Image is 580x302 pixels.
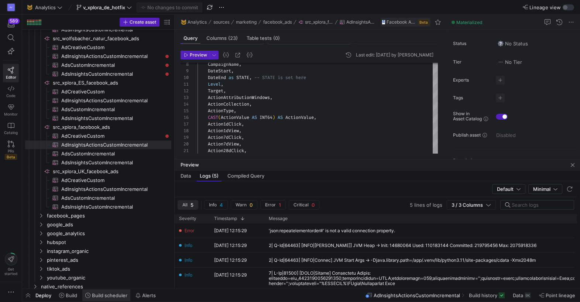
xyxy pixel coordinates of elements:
[188,20,207,25] span: Analytics
[6,93,16,98] span: Code
[236,20,257,25] span: marketing
[227,174,264,178] span: Compiled Query
[249,101,252,107] span: ,
[53,34,170,43] span: src_wolfsbacher_natur_facebook_ads​​​​​​​​
[273,36,280,41] span: (0)
[83,4,125,10] span: v_xplora_de_hotfix
[25,158,171,167] a: AdsInsightsCustomIncremental​​​​​​​​​
[25,247,171,255] div: Press SPACE to select this row.
[236,202,247,207] span: Warn
[25,185,171,193] div: Press SPACE to select this row.
[296,18,335,27] button: src_xplora_facebook_ads
[25,176,171,185] a: AdCreativeCustom​​​​​​​​​
[25,149,171,158] div: Press SPACE to select this row.
[294,202,309,207] span: Critical
[25,282,171,291] div: Press SPACE to select this row.
[208,75,226,80] span: DateEnd
[132,289,159,302] button: Alerts
[181,51,210,59] button: Preview
[208,81,221,87] span: Level
[260,114,272,120] span: INT64
[3,18,19,31] button: 589
[25,3,64,12] button: 🐱Analytics
[3,1,19,14] a: AV
[214,271,247,279] y42-timestamp-cell-renderer: [DATE] 12:15:29
[4,130,18,135] span: Catalog
[8,18,20,24] div: 589
[142,292,156,298] span: Alerts
[4,267,17,276] span: Get started
[236,75,249,80] span: STATE
[178,200,198,210] button: All5
[185,227,194,234] span: Error
[223,88,226,94] span: ,
[181,174,191,178] span: Data
[252,114,257,120] span: AS
[220,202,223,208] span: 4
[61,185,163,193] span: AdInsightsActionsCustomIncremental​​​​​​​​​
[374,292,460,298] span: AdInsightsActionsCustomIncremental
[35,4,56,10] span: Analytics
[447,200,496,210] button: 3 / 3 Columns
[208,121,241,127] span: Action1dClick
[61,43,163,52] span: AdCreativeCustom​​​​​​​​​
[181,127,189,134] div: 18
[314,114,316,120] span: ,
[61,70,163,78] span: AdsInsightsCustomIncremental​​​​​​​​​
[47,265,170,273] span: tiktok_ads
[92,292,127,298] span: Build scheduler
[25,78,171,87] div: Press SPACE to select this row.
[3,101,19,119] a: Monitor
[47,274,170,282] span: youtube_organic
[25,255,171,264] div: Press SPACE to select this row.
[25,167,171,176] a: src_xplora_UK_facebook_ads​​​​​​​​
[214,216,237,221] span: Timestamp
[25,114,171,123] a: AdsInsightsCustomIncremental​​​​​​​​​
[25,69,171,78] div: Press SPACE to select this row.
[418,19,429,25] span: Beta
[208,95,270,100] span: ActionAttributionWindows
[269,228,395,233] div: 'json:repeatelementorder#' is not a valid connection property.
[269,216,288,221] span: Message
[208,101,249,107] span: ActionCollection
[25,193,171,202] div: Press SPACE to select this row.
[25,211,171,220] div: Press SPACE to select this row.
[25,131,171,140] a: AdCreativeCustom​​​​​​​​​
[513,292,523,298] span: Data
[25,43,171,52] a: AdCreativeCustom​​​​​​​​​
[25,264,171,273] div: Press SPACE to select this row.
[25,52,171,61] div: Press SPACE to select this row.
[208,68,231,74] span: DateStart
[120,18,159,27] button: Create asset
[231,200,257,210] button: Warn0
[61,150,163,158] span: AdsCustomIncremental​​​​​​​​​
[263,20,292,25] span: facebook_ads
[61,87,163,96] span: AdCreativeCustom​​​​​​​​​
[239,141,241,147] span: ,
[234,18,258,27] button: marketing
[185,256,192,264] span: Info
[25,158,171,167] div: Press SPACE to select this row.
[453,133,481,138] span: Publish asset
[249,75,252,80] span: ,
[25,131,171,140] div: Press SPACE to select this row.
[130,20,156,25] span: Create asset
[265,202,276,207] span: Error
[25,96,171,105] a: AdInsightsActionsCustomIncremental​​​​​​​​​
[214,256,247,264] y42-timestamp-cell-renderer: [DATE] 12:15:29
[61,114,163,123] span: AdsInsightsCustomIncremental​​​​​​​​​
[269,243,536,248] div: 2| Q-Id|64463] [INFO|[PERSON_NAME]] JVM Heap -> Init: 14680064 Used: 110183144 Committed: 2197954...
[214,241,247,249] y42-timestamp-cell-renderer: [DATE] 12:15:29
[185,241,192,249] span: Info
[213,20,229,25] span: sources
[231,68,234,74] span: ,
[181,114,189,121] div: 16
[181,141,189,147] div: 20
[206,36,238,41] span: Columns
[25,34,171,43] div: Press SPACE to select this row.
[285,114,314,120] span: ActionValue
[56,289,80,302] button: Build
[250,202,253,208] span: 0
[181,68,189,74] div: 9
[239,128,241,134] span: ,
